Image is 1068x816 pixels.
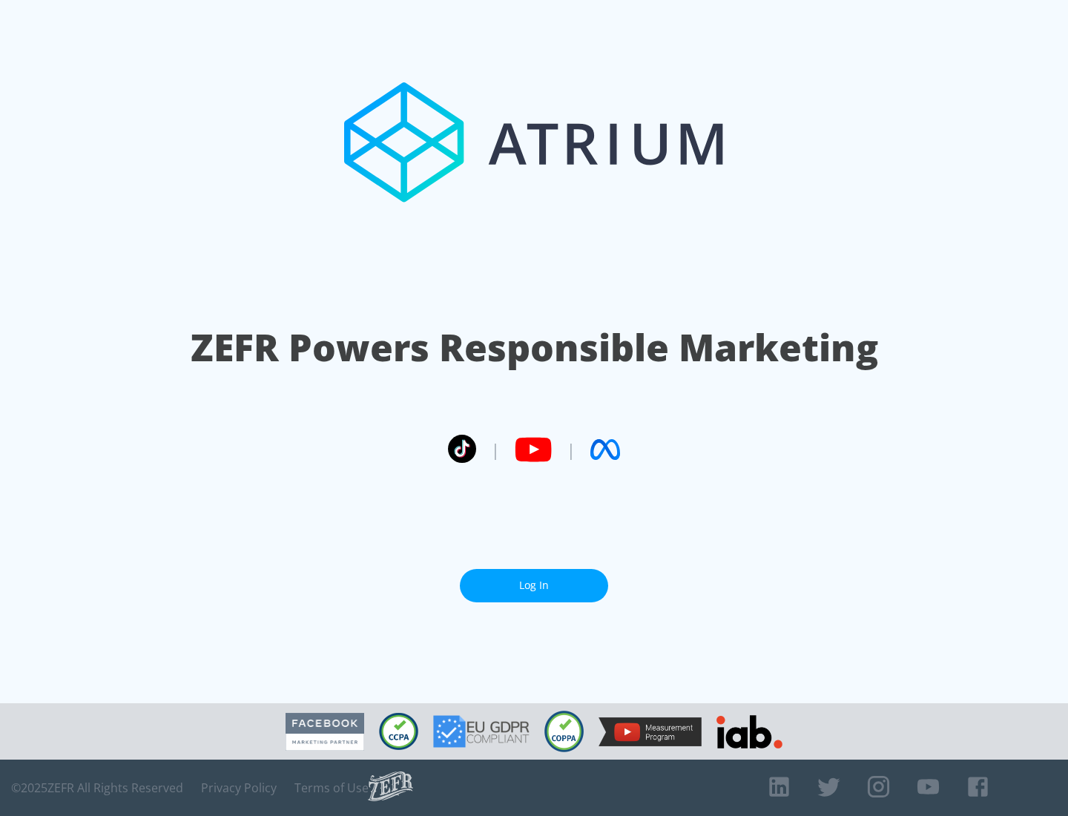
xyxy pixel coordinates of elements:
img: IAB [716,715,782,748]
img: COPPA Compliant [544,711,584,752]
img: CCPA Compliant [379,713,418,750]
a: Terms of Use [294,780,369,795]
span: | [491,438,500,461]
span: © 2025 ZEFR All Rights Reserved [11,780,183,795]
img: Facebook Marketing Partner [286,713,364,751]
a: Privacy Policy [201,780,277,795]
a: Log In [460,569,608,602]
span: | [567,438,576,461]
img: YouTube Measurement Program [599,717,702,746]
img: GDPR Compliant [433,715,530,748]
h1: ZEFR Powers Responsible Marketing [191,322,878,373]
